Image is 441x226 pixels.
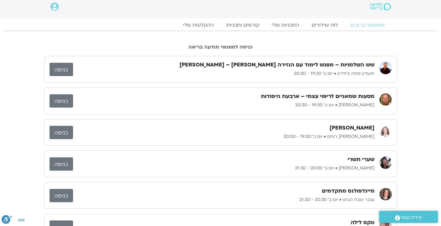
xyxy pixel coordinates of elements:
a: קורסים ותכניות [220,22,266,28]
h3: שערי תשרי [348,156,374,163]
h3: מיינדפולנס מתקדמים [322,187,374,195]
a: כניסה [50,63,73,76]
img: מועדון פמה צ'ודרון [379,62,392,74]
span: יצירת קשר [400,213,422,222]
a: כניסה [50,157,73,171]
a: מפגשים קרובים [344,22,391,28]
h2: כניסה למפגשי תודעה בריאה [44,44,397,50]
a: כניסה [50,189,73,202]
img: תומר פיין [379,93,392,106]
a: כניסה [50,94,73,108]
h3: שש השלמויות – מפגש לימוד עם הנזירה [PERSON_NAME] – [PERSON_NAME] [179,61,374,69]
img: מירה רגב [379,156,392,169]
a: לוח שידורים [305,22,344,28]
p: [PERSON_NAME] רוחם • יום ב׳ 19:30 - 20:00 [73,133,374,140]
p: [PERSON_NAME] • יום ב׳ 19:30 - 20:30 [73,101,374,109]
a: ההקלטות שלי [177,22,220,28]
p: ענבר שבח הבוט • יום ב׳ 20:30 - 21:30 [73,196,374,203]
a: התכניות שלי [266,22,305,28]
p: מועדון פמה צ'ודרון • יום ב׳ 19:30 - 20:30 [73,70,374,77]
h3: מסעות שמאניים לריפוי עצמי – ארבעת היסודות [261,93,374,100]
a: יצירת קשר [379,211,438,223]
nav: Menu [50,22,391,28]
a: כניסה [50,126,73,139]
p: [PERSON_NAME] • יום ב׳ 20:00 - 21:30 [73,164,374,172]
h3: [PERSON_NAME] [330,124,374,132]
img: ענבר שבח הבוט [379,188,392,200]
img: אורנה סמלסון רוחם [379,125,392,137]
